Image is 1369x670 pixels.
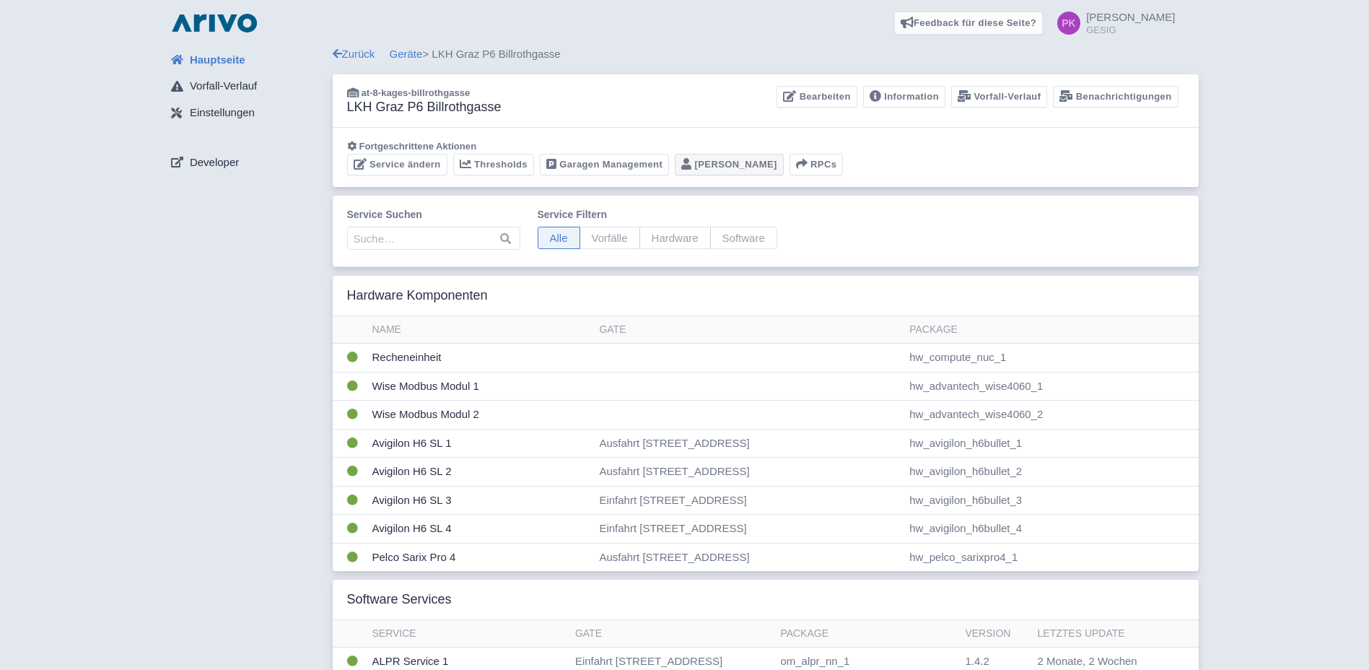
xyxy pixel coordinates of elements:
[367,429,594,458] td: Avigilon H6 SL 1
[1053,86,1178,108] a: Benachrichtigungen
[367,401,594,430] td: Wise Modbus Modul 2
[367,486,594,515] td: Avigilon H6 SL 3
[863,86,945,108] a: Information
[333,46,1199,63] div: > LKH Graz P6 Billrothgasse
[333,48,375,60] a: Zurück
[774,620,959,648] th: Package
[538,207,777,222] label: Service filtern
[593,543,904,571] td: Ausfahrt [STREET_ADDRESS]
[904,486,1198,515] td: hw_avigilon_h6bullet_3
[593,429,904,458] td: Ausfahrt [STREET_ADDRESS]
[1086,11,1175,23] span: [PERSON_NAME]
[362,87,471,98] span: at-8-kages-billrothgasse
[347,154,447,176] a: Service ändern
[168,12,261,35] img: logo
[347,592,452,608] h3: Software Services
[965,655,989,667] span: 1.4.2
[1032,620,1173,648] th: Letztes Update
[904,458,1198,487] td: hw_avigilon_h6bullet_2
[710,227,777,249] span: Software
[894,12,1044,35] a: Feedback für diese Seite?
[593,515,904,544] td: Einfahrt [STREET_ADDRESS]
[904,429,1198,458] td: hw_avigilon_h6bullet_1
[367,543,594,571] td: Pelco Sarix Pro 4
[367,344,594,373] td: Recheneinheit
[675,154,784,176] a: [PERSON_NAME]
[359,141,477,152] span: Fortgeschrittene Aktionen
[951,86,1047,108] a: Vorfall-Verlauf
[367,316,594,344] th: Name
[190,52,245,69] span: Hauptseite
[904,344,1198,373] td: hw_compute_nuc_1
[390,48,423,60] a: Geräte
[347,227,520,250] input: Suche…
[593,458,904,487] td: Ausfahrt [STREET_ADDRESS]
[538,227,580,249] span: Alle
[347,207,520,222] label: Service suchen
[159,46,333,74] a: Hauptseite
[959,620,1031,648] th: Version
[190,78,257,95] span: Vorfall-Verlauf
[593,316,904,344] th: Gate
[190,105,255,121] span: Einstellungen
[367,515,594,544] td: Avigilon H6 SL 4
[904,316,1198,344] th: Package
[790,154,844,176] button: RPCs
[159,100,333,127] a: Einstellungen
[453,154,534,176] a: Thresholds
[1086,25,1175,35] small: GESIG
[904,372,1198,401] td: hw_advantech_wise4060_1
[159,73,333,100] a: Vorfall-Verlauf
[579,227,640,249] span: Vorfälle
[347,100,502,116] h3: LKH Graz P6 Billrothgasse
[904,543,1198,571] td: hw_pelco_sarixpro4_1
[639,227,711,249] span: Hardware
[159,149,333,176] a: Developer
[367,372,594,401] td: Wise Modbus Modul 1
[1049,12,1175,35] a: [PERSON_NAME] GESIG
[569,620,774,648] th: Gate
[367,620,569,648] th: Service
[347,288,488,304] h3: Hardware Komponenten
[777,86,857,108] a: Bearbeiten
[540,154,669,176] a: Garagen Management
[367,458,594,487] td: Avigilon H6 SL 2
[593,486,904,515] td: Einfahrt [STREET_ADDRESS]
[190,155,239,171] span: Developer
[904,515,1198,544] td: hw_avigilon_h6bullet_4
[904,401,1198,430] td: hw_advantech_wise4060_2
